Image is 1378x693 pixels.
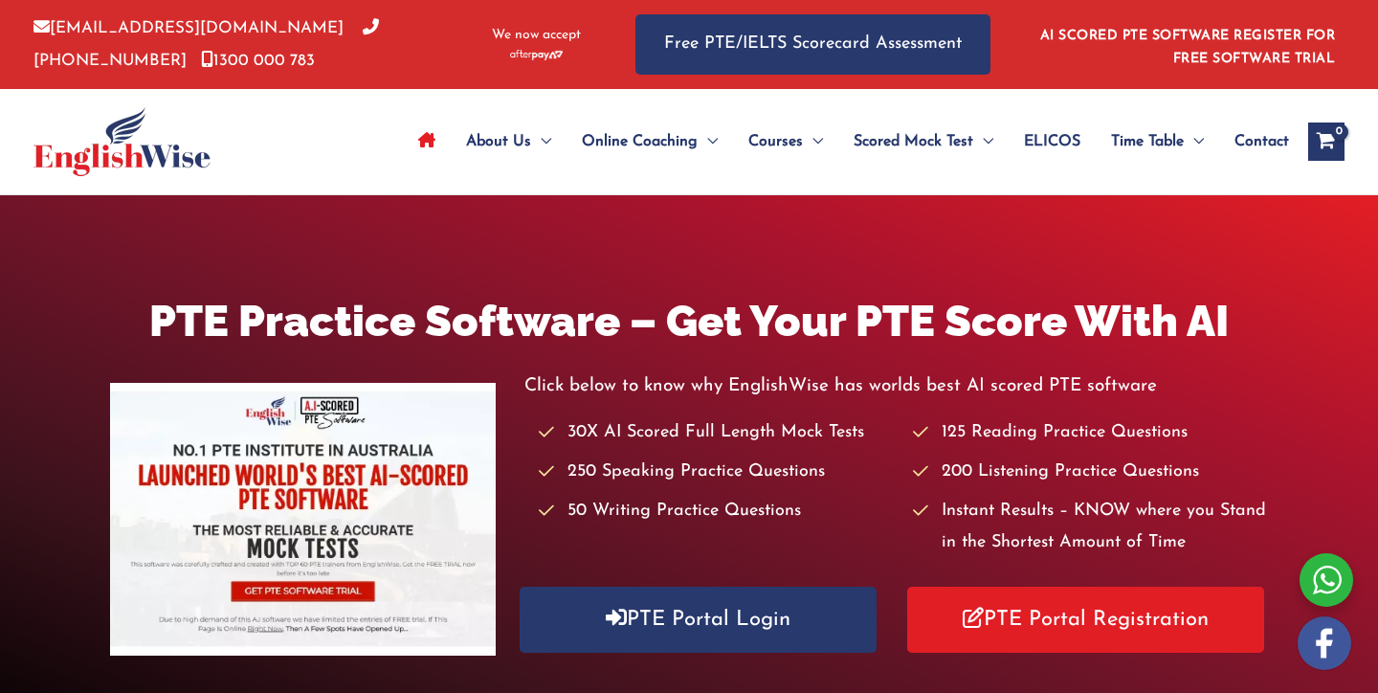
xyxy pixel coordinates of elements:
[539,496,894,527] li: 50 Writing Practice Questions
[201,53,315,69] a: 1300 000 783
[635,14,990,75] a: Free PTE/IELTS Scorecard Assessment
[403,108,1289,175] nav: Site Navigation: Main Menu
[748,108,803,175] span: Courses
[492,26,581,45] span: We now accept
[1308,123,1345,161] a: View Shopping Cart, empty
[803,108,823,175] span: Menu Toggle
[1024,108,1080,175] span: ELICOS
[1184,108,1204,175] span: Menu Toggle
[907,587,1264,653] a: PTE Portal Registration
[33,107,211,176] img: cropped-ew-logo
[913,496,1268,560] li: Instant Results – KNOW where you Stand in the Shortest Amount of Time
[110,291,1268,351] h1: PTE Practice Software – Get Your PTE Score With AI
[1096,108,1219,175] a: Time TableMenu Toggle
[539,417,894,449] li: 30X AI Scored Full Length Mock Tests
[1111,108,1184,175] span: Time Table
[524,370,1267,402] p: Click below to know why EnglishWise has worlds best AI scored PTE software
[582,108,698,175] span: Online Coaching
[1298,616,1351,670] img: white-facebook.png
[33,20,344,36] a: [EMAIL_ADDRESS][DOMAIN_NAME]
[451,108,567,175] a: About UsMenu Toggle
[33,20,379,68] a: [PHONE_NUMBER]
[698,108,718,175] span: Menu Toggle
[1219,108,1289,175] a: Contact
[531,108,551,175] span: Menu Toggle
[567,108,733,175] a: Online CoachingMenu Toggle
[838,108,1009,175] a: Scored Mock TestMenu Toggle
[913,457,1268,488] li: 200 Listening Practice Questions
[1009,108,1096,175] a: ELICOS
[110,383,496,656] img: pte-institute-main
[1040,29,1336,66] a: AI SCORED PTE SOFTWARE REGISTER FOR FREE SOFTWARE TRIAL
[520,587,877,653] a: PTE Portal Login
[510,50,563,60] img: Afterpay-Logo
[1234,108,1289,175] span: Contact
[466,108,531,175] span: About Us
[1029,13,1345,76] aside: Header Widget 1
[854,108,973,175] span: Scored Mock Test
[539,457,894,488] li: 250 Speaking Practice Questions
[733,108,838,175] a: CoursesMenu Toggle
[913,417,1268,449] li: 125 Reading Practice Questions
[973,108,993,175] span: Menu Toggle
